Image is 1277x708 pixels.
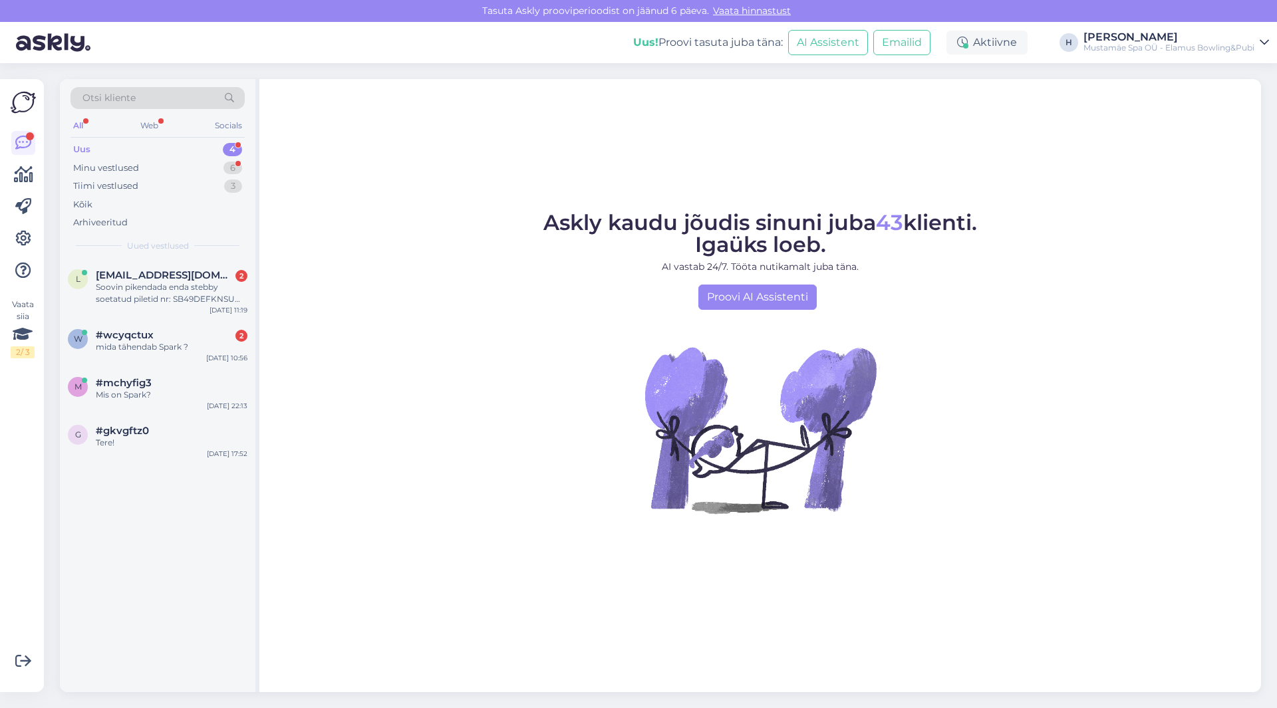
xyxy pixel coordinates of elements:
div: Minu vestlused [73,162,139,175]
a: [PERSON_NAME]Mustamäe Spa OÜ - Elamus Bowling&Pubi [1083,32,1269,53]
p: AI vastab 24/7. Tööta nutikamalt juba täna. [543,260,977,274]
span: l [76,274,80,284]
div: 4 [223,143,242,156]
div: 3 [224,179,242,193]
div: [DATE] 22:13 [207,401,247,411]
div: Tiimi vestlused [73,179,138,193]
div: Mis on Spark? [96,389,247,401]
a: Proovi AI Assistenti [698,285,817,310]
div: 2 / 3 [11,346,35,358]
span: Askly kaudu jõudis sinuni juba klienti. Igaüks loeb. [543,209,977,257]
div: [DATE] 10:56 [206,353,247,363]
div: H [1060,33,1078,52]
span: #mchyfig3 [96,377,152,389]
div: Vaata siia [11,298,35,358]
div: mida tähendab Spark ? [96,341,247,353]
span: Uued vestlused [127,240,189,252]
div: Socials [212,117,245,134]
img: No Chat active [640,310,880,549]
div: Mustamäe Spa OÜ - Elamus Bowling&Pubi [1083,43,1254,53]
div: 2 [235,270,247,282]
button: Emailid [873,30,930,55]
b: Uus! [633,36,658,49]
span: g [75,429,81,439]
span: liisa.seimar@mail.ee [96,269,234,281]
div: 6 [223,162,242,175]
span: w [74,334,82,344]
div: Kõik [73,198,92,211]
img: Askly Logo [11,90,36,115]
div: [PERSON_NAME] [1083,32,1254,43]
div: Arhiveeritud [73,216,128,229]
div: 2 [235,330,247,342]
span: #wcyqctux [96,329,154,341]
div: Tere! [96,437,247,449]
span: 43 [876,209,903,235]
div: Proovi tasuta juba täna: [633,35,783,51]
div: Web [138,117,161,134]
div: [DATE] 17:52 [207,449,247,459]
div: All [71,117,86,134]
a: Vaata hinnastust [709,5,795,17]
div: Aktiivne [946,31,1028,55]
span: Otsi kliente [82,91,136,105]
span: #gkvgftz0 [96,425,149,437]
div: [DATE] 11:19 [210,305,247,315]
div: Uus [73,143,90,156]
div: Soovin pikendada enda stebby soetatud piletid nr: SB49DEFKNSUW ja SB23579CGJTX [96,281,247,305]
button: AI Assistent [788,30,868,55]
span: m [74,382,82,392]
